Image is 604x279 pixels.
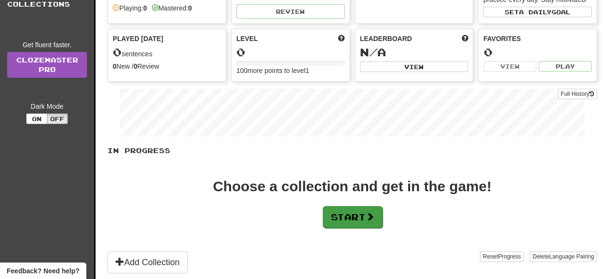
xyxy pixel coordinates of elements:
[236,34,258,43] span: Level
[107,146,597,155] p: In Progress
[47,114,68,124] button: Off
[360,34,412,43] span: Leaderboard
[558,89,597,99] button: Full History
[323,206,382,228] button: Start
[483,34,592,43] div: Favorites
[7,102,87,111] div: Dark Mode
[236,46,345,58] div: 0
[480,251,523,262] button: ResetProgress
[188,4,192,12] strong: 0
[7,40,87,50] div: Get fluent faster.
[107,251,188,273] button: Add Collection
[483,7,592,17] button: Seta dailygoal
[26,114,47,124] button: On
[113,62,117,70] strong: 0
[483,61,536,72] button: View
[113,46,221,59] div: sentences
[539,61,592,72] button: Play
[134,62,138,70] strong: 0
[461,34,468,43] span: This week in points, UTC
[113,3,147,13] div: Playing:
[338,34,345,43] span: Score more points to level up
[519,9,551,15] span: a daily
[213,179,491,194] div: Choose a collection and get in the game!
[7,52,87,78] a: ClozemasterPro
[113,45,122,59] span: 0
[152,3,192,13] div: Mastered:
[7,266,79,276] span: Open feedback widget
[113,62,221,71] div: New / Review
[498,253,521,260] span: Progress
[360,45,386,59] span: N/A
[113,34,163,43] span: Played [DATE]
[236,66,345,75] div: 100 more points to level 1
[143,4,147,12] strong: 0
[530,251,597,262] button: DeleteLanguage Pairing
[549,253,594,260] span: Language Pairing
[483,46,592,58] div: 0
[360,62,468,72] button: View
[236,4,345,19] button: Review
